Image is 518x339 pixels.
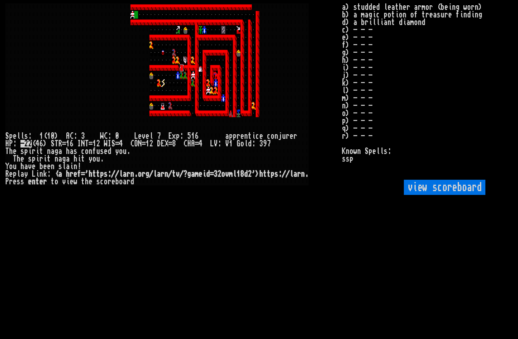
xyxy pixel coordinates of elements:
div: g [187,170,191,178]
div: D [157,140,161,148]
div: / [168,170,172,178]
div: h [9,148,13,155]
div: = [62,140,66,148]
div: l [62,163,66,170]
div: d [248,140,252,148]
div: R [58,140,62,148]
div: : [28,132,32,140]
div: m [195,170,199,178]
div: d [206,170,210,178]
div: s [74,148,77,155]
div: A [66,132,70,140]
div: p [271,170,275,178]
div: 3 [259,140,263,148]
div: : [278,170,282,178]
div: 6 [195,132,199,140]
div: I [77,140,81,148]
div: ' [85,170,89,178]
div: n [55,155,58,163]
div: a [123,170,127,178]
div: G [237,140,240,148]
div: o [240,140,244,148]
div: e [13,132,17,140]
div: 2 [149,140,153,148]
div: a [294,170,297,178]
div: e [290,132,294,140]
div: 4 [199,140,202,148]
div: l [119,170,123,178]
div: 6 [39,140,43,148]
div: y [24,170,28,178]
div: r [70,170,74,178]
div: h [85,178,89,185]
div: v [225,170,229,178]
div: a [70,148,74,155]
div: 7 [157,132,161,140]
div: a [66,155,70,163]
div: = [142,140,146,148]
div: L [210,140,214,148]
div: r [39,155,43,163]
div: Y [5,163,9,170]
div: s [96,178,100,185]
div: l [153,170,157,178]
div: g [55,148,58,155]
div: 2 [218,170,221,178]
div: u [96,148,100,155]
div: C [70,132,74,140]
div: r [142,170,146,178]
div: n [32,178,36,185]
div: ( [32,140,36,148]
div: k [43,170,47,178]
div: = [210,170,214,178]
div: W [100,132,104,140]
div: i [43,155,47,163]
div: r [43,178,47,185]
div: = [195,140,199,148]
div: i [36,148,39,155]
div: u [123,148,127,155]
div: 8 [240,170,244,178]
div: ? [184,170,187,178]
div: / [282,170,286,178]
div: > [256,170,259,178]
div: e [199,170,202,178]
div: s [24,132,28,140]
div: n [165,170,168,178]
div: p [13,170,17,178]
div: . [127,148,130,155]
div: r [286,132,290,140]
div: s [104,170,108,178]
div: 3 [81,132,85,140]
div: o [85,148,89,155]
div: e [13,148,17,155]
div: p [24,148,28,155]
div: e [13,178,17,185]
div: t [39,148,43,155]
div: 1 [39,132,43,140]
div: : [74,132,77,140]
div: t [263,170,267,178]
div: s [58,163,62,170]
div: N [81,140,85,148]
div: 5 [187,132,191,140]
div: n [244,132,248,140]
div: c [256,132,259,140]
div: n [89,148,93,155]
div: s [20,148,24,155]
div: a [51,148,55,155]
div: C [130,140,134,148]
div: i [70,163,74,170]
div: 1 [93,140,96,148]
div: : [218,140,221,148]
div: / [111,170,115,178]
div: 3 [214,170,218,178]
div: s [100,148,104,155]
div: b [115,178,119,185]
div: o [119,148,123,155]
div: a [58,155,62,163]
div: n [39,170,43,178]
div: e [20,155,24,163]
div: : [108,170,111,178]
div: r [127,178,130,185]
